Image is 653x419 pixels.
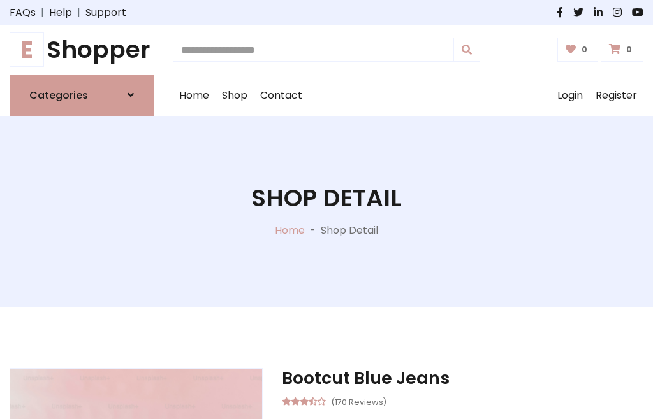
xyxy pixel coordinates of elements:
p: - [305,223,321,238]
p: Shop Detail [321,223,378,238]
span: | [72,5,85,20]
a: 0 [601,38,643,62]
span: 0 [578,44,591,55]
h3: Bootcut Blue Jeans [282,368,643,388]
small: (170 Reviews) [331,394,386,409]
h6: Categories [29,89,88,101]
a: Contact [254,75,309,116]
a: Help [49,5,72,20]
a: Register [589,75,643,116]
span: 0 [623,44,635,55]
a: Categories [10,75,154,116]
a: Home [275,223,305,238]
a: Shop [216,75,254,116]
a: Home [173,75,216,116]
span: | [36,5,49,20]
span: E [10,32,44,67]
a: EShopper [10,36,154,64]
a: Support [85,5,126,20]
h1: Shop Detail [251,184,402,213]
a: Login [551,75,589,116]
a: 0 [557,38,599,62]
h1: Shopper [10,36,154,64]
a: FAQs [10,5,36,20]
